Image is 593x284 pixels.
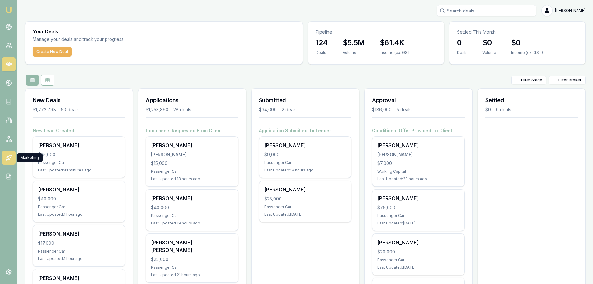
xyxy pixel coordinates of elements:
div: Passenger Car [377,213,459,218]
button: Filter Broker [549,76,586,84]
div: Passenger Car [377,258,459,262]
div: Last Updated: [DATE] [377,221,459,226]
h3: 0 [457,38,468,48]
div: Last Updated: [DATE] [264,212,346,217]
div: [PERSON_NAME] [264,142,346,149]
div: Volume [482,50,496,55]
div: $15,000 [151,160,233,166]
div: Income (ex. GST) [511,50,543,55]
div: $25,000 [38,152,120,158]
h3: $61.4K [380,38,412,48]
p: Settled This Month [457,29,578,35]
div: $186,000 [372,107,392,113]
div: [PERSON_NAME] [377,142,459,149]
div: [PERSON_NAME] [377,152,459,158]
div: [PERSON_NAME] [151,152,233,158]
h3: Applications [146,96,238,105]
div: Passenger Car [151,265,233,270]
div: Passenger Car [38,205,120,209]
div: $17,000 [38,240,120,246]
span: Filter Broker [558,78,581,83]
div: Passenger Car [38,249,120,254]
div: 2 deals [282,107,297,113]
p: Pipeline [316,29,436,35]
div: 0 deals [496,107,511,113]
div: [PERSON_NAME] [377,239,459,246]
div: 5 deals [397,107,412,113]
div: Income (ex. GST) [380,50,412,55]
h4: New Lead Created [33,128,125,134]
div: Deals [457,50,468,55]
div: Passenger Car [151,169,233,174]
h3: Submitted [259,96,351,105]
h3: New Deals [33,96,125,105]
div: [PERSON_NAME] [38,186,120,193]
div: Last Updated: 23 hours ago [377,176,459,181]
div: 50 deals [61,107,79,113]
div: [PERSON_NAME] [151,195,233,202]
h3: $0 [482,38,496,48]
div: Deals [316,50,328,55]
div: $34,000 [259,107,277,113]
span: Filter Stage [521,78,542,83]
h4: Documents Requested From Client [146,128,238,134]
div: Volume [343,50,365,55]
div: Last Updated: [DATE] [377,265,459,270]
div: $40,000 [38,196,120,202]
span: [PERSON_NAME] [555,8,586,13]
h4: Conditional Offer Provided To Client [372,128,464,134]
div: [PERSON_NAME] [377,195,459,202]
img: emu-icon-u.png [5,6,12,14]
div: [PERSON_NAME] [264,186,346,193]
div: Passenger Car [264,205,346,209]
h3: 124 [316,38,328,48]
div: [PERSON_NAME] [PERSON_NAME] [151,239,233,254]
button: Filter Stage [511,76,546,84]
div: $1,253,890 [146,107,168,113]
div: [PERSON_NAME] [38,274,120,282]
div: $7,000 [377,160,459,166]
h3: $0 [511,38,543,48]
div: $79,000 [377,205,459,211]
div: Working Capital [377,169,459,174]
div: $25,000 [264,196,346,202]
h3: Settled [485,96,578,105]
input: Search deals [437,5,536,16]
h3: Your Deals [33,29,295,34]
div: Last Updated: 1 hour ago [38,256,120,261]
div: Last Updated: 18 hours ago [151,176,233,181]
div: Last Updated: 19 hours ago [151,221,233,226]
div: Marketing [17,153,43,162]
div: Last Updated: 18 hours ago [264,168,346,173]
div: [PERSON_NAME] [38,142,120,149]
div: Last Updated: 1 hour ago [38,212,120,217]
div: [PERSON_NAME] [151,142,233,149]
div: 28 deals [173,107,191,113]
p: Manage your deals and track your progress. [33,36,192,43]
div: Passenger Car [151,213,233,218]
div: Last Updated: 41 minutes ago [38,168,120,173]
div: $0 [485,107,491,113]
div: Passenger Car [38,160,120,165]
div: $25,000 [151,256,233,262]
div: $1,772,798 [33,107,56,113]
div: [PERSON_NAME] [38,230,120,238]
div: $40,000 [151,205,233,211]
div: $20,000 [377,249,459,255]
div: Last Updated: 21 hours ago [151,272,233,277]
h3: Approval [372,96,464,105]
div: Passenger Car [264,160,346,165]
div: $9,000 [264,152,346,158]
h4: Application Submitted To Lender [259,128,351,134]
button: Create New Deal [33,47,72,57]
h3: $5.5M [343,38,365,48]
